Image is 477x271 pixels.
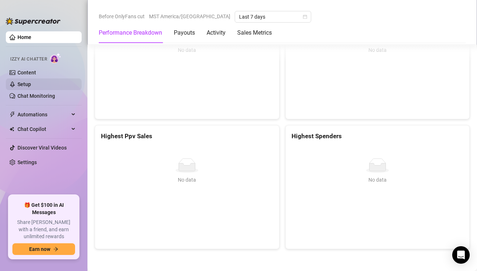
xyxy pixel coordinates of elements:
[17,34,31,40] a: Home
[12,219,75,240] span: Share [PERSON_NAME] with a friend, and earn unlimited rewards
[101,131,273,141] div: Highest Ppv Sales
[29,246,50,252] span: Earn now
[9,127,14,132] img: Chat Copilot
[294,46,461,54] div: No data
[239,11,307,22] span: Last 7 days
[17,81,31,87] a: Setup
[104,176,270,184] div: No data
[53,247,58,252] span: arrow-right
[17,145,67,151] a: Discover Viral Videos
[174,28,195,37] div: Payouts
[237,28,272,37] div: Sales Metrics
[12,243,75,255] button: Earn nowarrow-right
[294,176,461,184] div: No data
[17,159,37,165] a: Settings
[207,28,226,37] div: Activity
[50,53,61,63] img: AI Chatter
[17,70,36,76] a: Content
[9,112,15,117] span: thunderbolt
[6,18,60,25] img: logo-BBDzfeDw.svg
[452,246,470,264] div: Open Intercom Messenger
[17,93,55,99] a: Chat Monitoring
[104,46,270,54] div: No data
[17,123,69,135] span: Chat Copilot
[149,11,230,22] span: MST America/[GEOGRAPHIC_DATA]
[12,202,75,216] span: 🎁 Get $100 in AI Messages
[292,131,464,141] div: Highest Spenders
[17,109,69,120] span: Automations
[303,15,307,19] span: calendar
[10,56,47,63] span: Izzy AI Chatter
[99,28,162,37] div: Performance Breakdown
[99,11,145,22] span: Before OnlyFans cut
